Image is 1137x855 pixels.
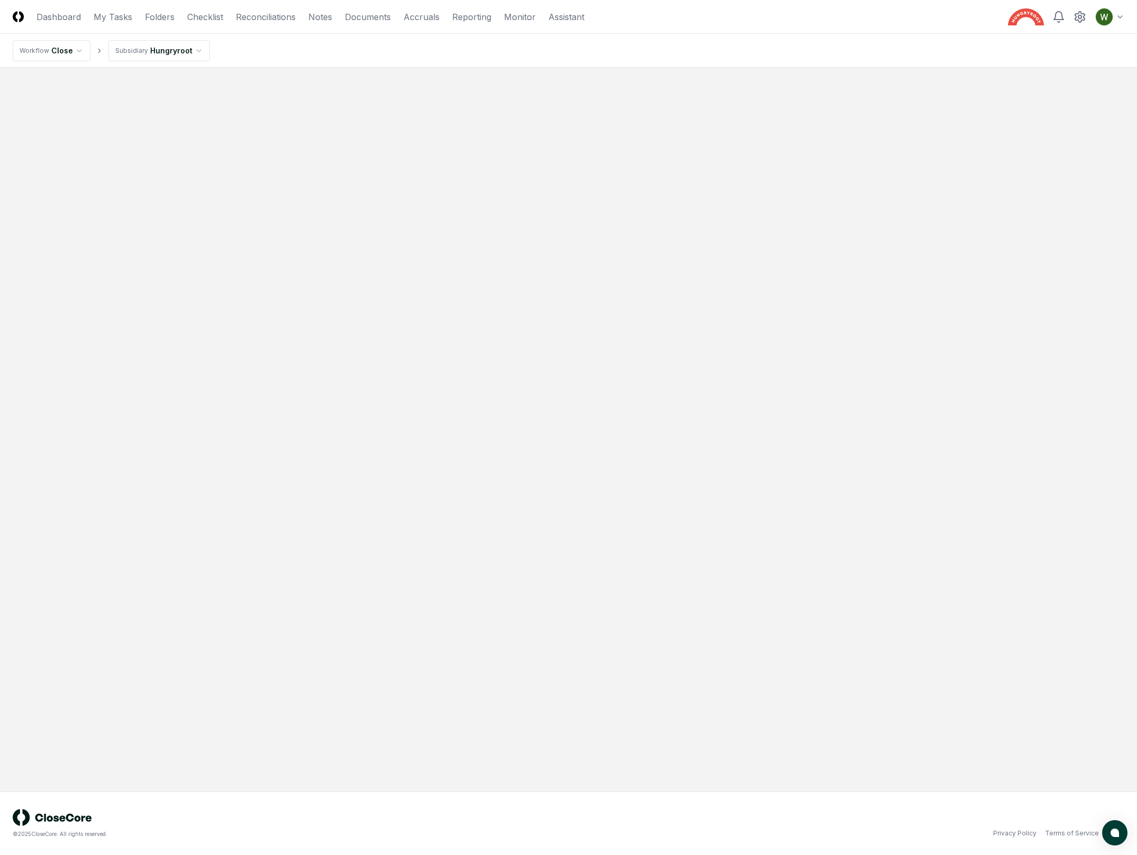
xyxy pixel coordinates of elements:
a: Assistant [548,11,584,23]
a: Reconciliations [236,11,296,23]
div: Subsidiary [115,46,148,56]
button: atlas-launcher [1102,820,1127,845]
img: Hungryroot logo [1008,8,1044,25]
div: © 2025 CloseCore. All rights reserved. [13,830,568,838]
a: Monitor [504,11,536,23]
img: ACg8ocIK_peNeqvot3Ahh9567LsVhi0q3GD2O_uFDzmfmpbAfkCWeQ=s96-c [1096,8,1113,25]
a: Checklist [187,11,223,23]
a: Privacy Policy [993,829,1037,838]
a: Folders [145,11,175,23]
a: Terms of Service [1045,829,1099,838]
a: Documents [345,11,391,23]
img: Logo [13,11,24,22]
a: Reporting [452,11,491,23]
nav: breadcrumb [13,40,210,61]
a: Dashboard [36,11,81,23]
a: Accruals [404,11,439,23]
a: My Tasks [94,11,132,23]
a: Notes [308,11,332,23]
div: Workflow [20,46,49,56]
img: logo [13,809,92,826]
